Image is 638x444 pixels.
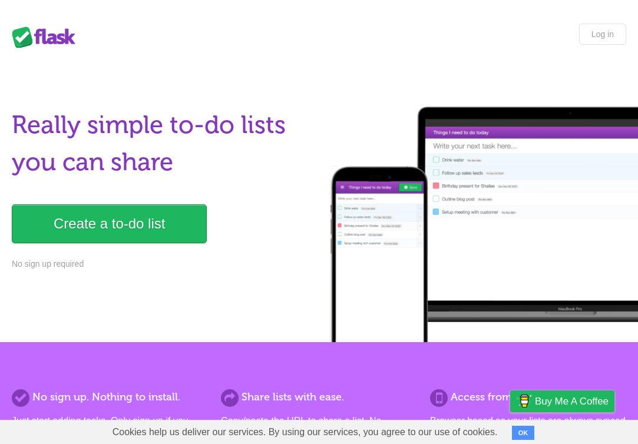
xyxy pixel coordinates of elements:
p: No sign up required [12,258,312,270]
div: Flask Lists [12,26,82,48]
h2: Access from any device. [430,389,626,405]
img: Buy me a coffee [516,391,532,411]
h2: No sign up. Nothing to install. [12,389,208,405]
a: Buy me a coffee [510,390,614,412]
h1: Really simple to-do lists you can share [12,107,312,181]
span: Buy me a coffee [535,391,609,412]
p: Browser based so your lists are always synced and you can access them from anywhere. [430,414,626,442]
a: Create a to-do list [12,204,207,243]
p: Copy/paste the URL to share a list. No permissions. No formal invites. It's that simple. [221,414,417,442]
button: OK [512,426,535,440]
span: Cookies help us deliver our services. By using our services, you agree to our use of cookies. [101,420,510,444]
a: Log in [579,24,626,45]
p: Just start adding tasks. Only sign up if you want to save more than one list. [12,414,208,442]
h2: Share lists with ease. [221,389,417,405]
